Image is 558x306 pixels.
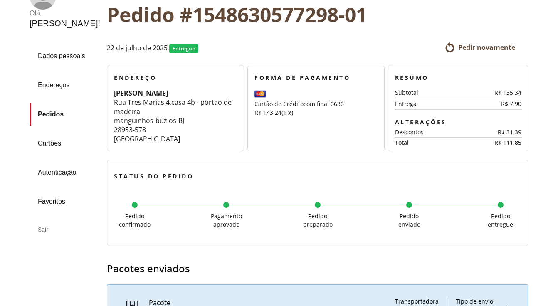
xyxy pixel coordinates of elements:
[114,98,232,116] span: casa 4b - portao de madeira
[458,139,521,146] div: R$ 111,85
[114,89,168,98] strong: [PERSON_NAME]
[395,129,471,136] div: Descontos
[395,74,521,82] h3: Resumo
[254,74,378,82] h3: Forma de Pagamento
[107,263,528,274] h3: Pacotes enviados
[395,139,458,146] div: Total
[303,212,333,228] span: Pedido preparado
[30,10,100,17] div: Olá ,
[304,100,344,108] span: com final 6636
[173,45,195,52] span: Entregue
[114,74,237,82] h3: Endereço
[254,99,378,117] div: Cartão de Crédito
[254,109,281,116] span: R$ 143,24
[30,220,100,239] div: Sair
[114,134,180,143] span: [GEOGRAPHIC_DATA]
[153,116,156,125] span: -
[471,89,521,96] div: R$ 135,34
[395,101,471,107] div: Entrega
[176,116,178,125] span: -
[114,98,164,107] span: Rua Tres Marias
[107,44,168,53] span: 22 de julho de 2025
[114,116,153,125] span: manguinhos
[30,74,100,96] a: Endereços
[30,45,100,67] a: Dados pessoais
[30,190,100,213] a: Favoritos
[471,101,521,107] div: R$ 7,90
[398,212,420,228] span: Pedido enviado
[211,212,242,228] span: Pagamento aprovado
[30,19,100,28] div: [PERSON_NAME] !
[395,298,439,305] div: Transportadora
[156,116,176,125] span: buzios
[458,43,515,52] span: Pedir novamente
[445,42,515,52] a: Pedir novamente
[281,109,293,116] span: (1 x)
[395,118,521,126] h3: Alterações
[114,172,193,180] span: Status do pedido
[456,298,493,305] div: Tipo de envio
[471,129,521,136] div: -R$ 31,39
[107,3,528,26] div: Pedido #1548630577298-01
[395,89,471,96] div: Subtotal
[119,212,151,228] span: Pedido confirmado
[30,161,100,184] a: Autenticação
[166,98,170,107] span: 4
[114,125,146,134] span: 28953-578
[30,103,100,126] a: Pedidos
[30,132,100,155] a: Cartões
[170,98,171,107] span: ,
[178,116,184,125] span: RJ
[488,212,513,228] span: Pedido entregue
